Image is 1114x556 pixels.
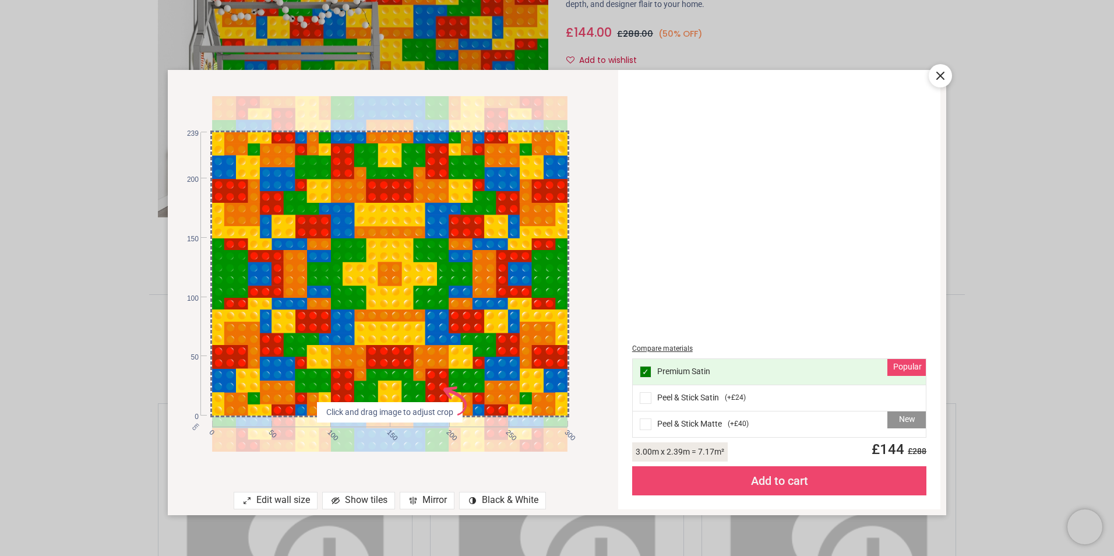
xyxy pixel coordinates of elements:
span: ( +£24 ) [725,393,746,403]
div: Premium Satin [633,359,926,385]
span: £ 288 [904,446,926,456]
div: Black & White [459,492,546,509]
div: Compare materials [632,344,927,354]
span: 100 [177,294,199,304]
div: Show tiles [322,492,395,509]
div: Add to cart [632,466,927,495]
span: £ 144 [865,441,926,458]
div: Peel & Stick Satin [633,385,926,411]
div: 3.00 m x 2.39 m = 7.17 m² [632,442,728,462]
span: ( +£40 ) [728,419,749,429]
span: cm [191,421,200,431]
span: 150 [385,428,392,435]
span: 50 [177,353,199,363]
iframe: Brevo live chat [1067,509,1102,544]
span: 50 [266,428,274,435]
div: Peel & Stick Matte [633,411,926,437]
span: 100 [326,428,333,435]
div: New [887,411,926,429]
div: Popular [887,359,926,376]
span: 200 [444,428,452,435]
span: ✓ [642,368,649,376]
span: 150 [177,234,199,244]
span: 0 [177,412,199,422]
div: Mirror [400,492,454,509]
span: 239 [177,129,199,139]
span: 300 [563,428,570,435]
span: 200 [177,175,199,185]
div: Edit wall size [234,492,318,509]
span: 0 [207,428,214,435]
span: Click and drag image to adjust crop [322,407,458,418]
span: 250 [503,428,511,435]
